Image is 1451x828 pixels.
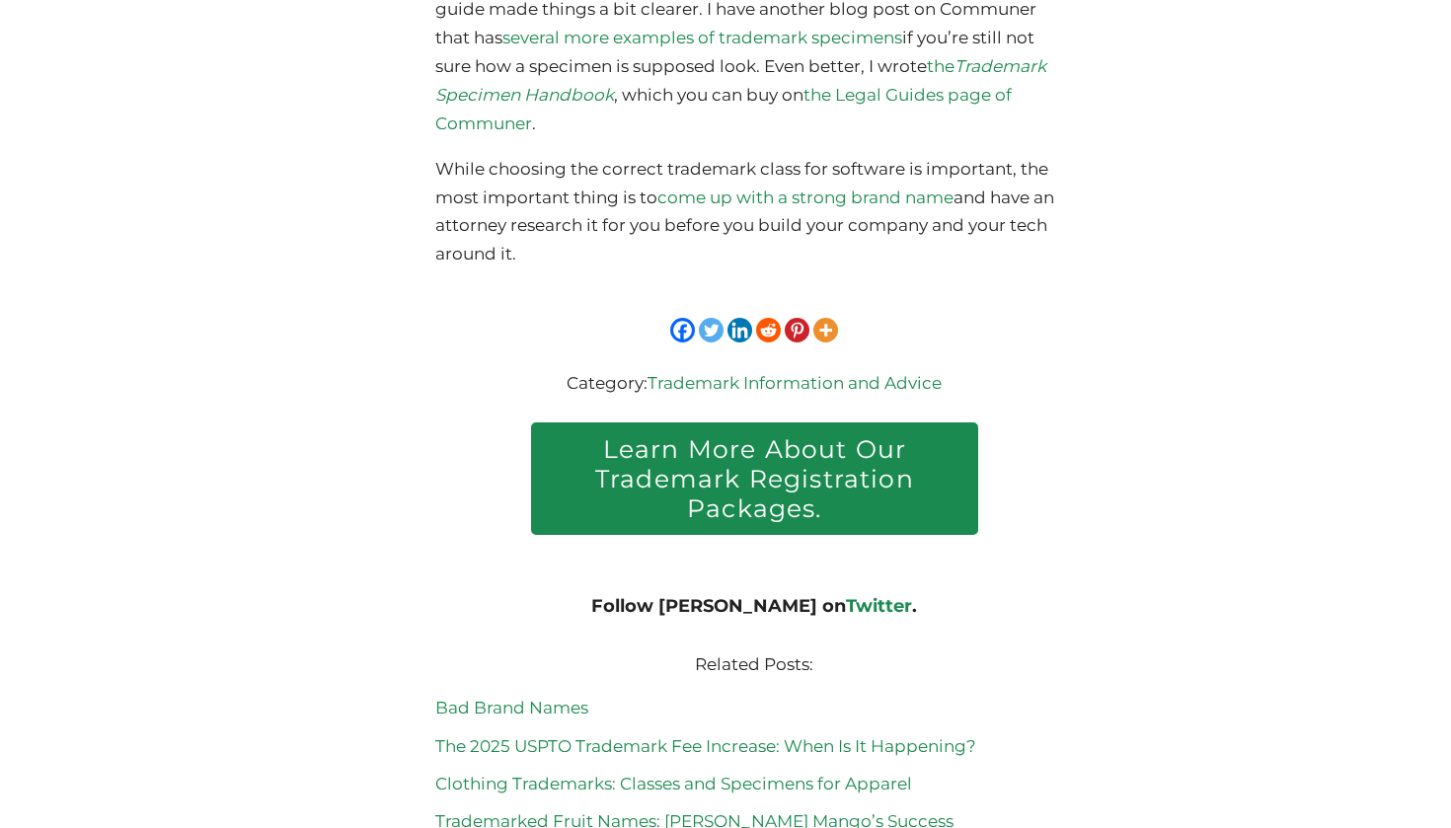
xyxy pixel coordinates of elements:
[435,56,1046,105] a: theTrademark Specimen Handbook
[435,56,1046,105] em: Trademark Specimen Handbook
[785,318,809,342] a: Pinterest
[435,364,1074,403] div: Category:
[531,422,978,535] h2: Learn More About Our Trademark Registration Packages.
[699,318,724,342] a: Twitter
[435,698,588,717] a: Bad Brand Names
[813,318,838,342] a: More
[502,28,902,47] a: several more examples of trademark specimens
[435,736,976,756] a: The 2025 USPTO Trademark Fee Increase: When Is It Happening?
[756,318,781,342] a: Reddit
[727,318,752,342] a: Linkedin
[657,188,954,207] a: come up with a strong brand name
[670,318,695,342] a: Facebook
[435,774,912,793] a: Clothing Trademarks: Classes and Specimens for Apparel
[435,85,1012,133] a: the Legal Guides page of Communer
[435,652,1074,678] p: Related Posts:
[648,373,942,393] a: Trademark Information and Advice
[846,595,912,617] a: Twitter
[435,155,1074,269] p: While choosing the correct trademark class for software is important, the most important thing is...
[435,588,1074,624] h4: Follow [PERSON_NAME] on .
[435,422,1074,535] a: Learn More About Our Trademark Registration Packages.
